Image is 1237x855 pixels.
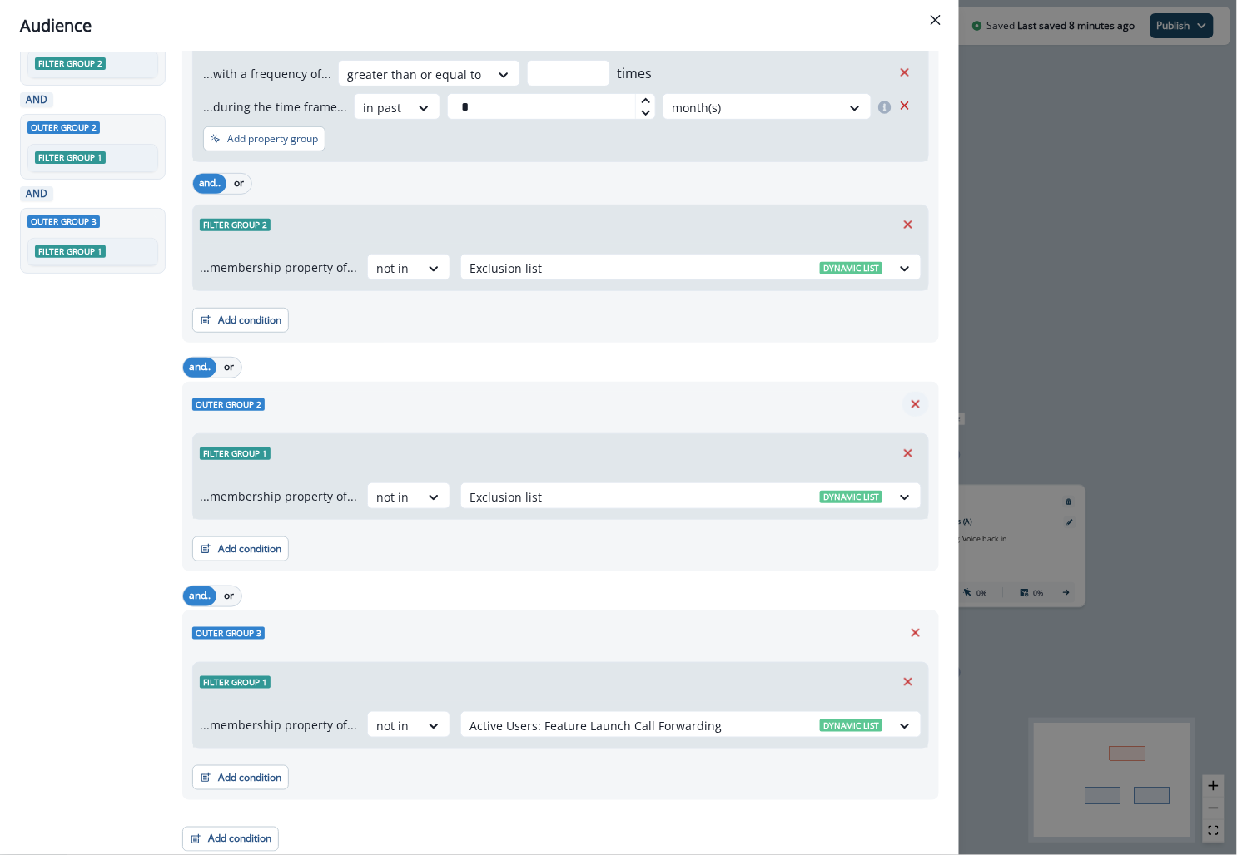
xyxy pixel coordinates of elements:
[182,827,279,852] button: Add condition
[192,398,265,411] span: Outer group 2
[192,627,265,640] span: Outer group 3
[200,259,357,276] p: ...membership property of...
[216,358,241,378] button: or
[895,441,922,466] button: Remove
[902,620,929,645] button: Remove
[203,98,347,116] p: ...during the time frame...
[192,765,289,790] button: Add condition
[35,57,106,70] span: Filter group 2
[27,215,100,228] span: Outer group 3
[200,716,357,734] p: ...membership property of...
[895,670,922,694] button: Remove
[200,447,271,460] span: Filter group 1
[35,151,106,164] span: Filter group 1
[193,174,226,194] button: and..
[27,121,100,134] span: Outer group 2
[216,586,241,606] button: or
[227,133,318,145] p: Add property group
[203,126,325,151] button: Add property group
[226,174,251,194] button: or
[902,392,929,417] button: Remove
[892,60,918,85] button: Remove
[183,586,216,606] button: and..
[20,13,939,38] div: Audience
[23,186,50,201] p: AND
[23,92,50,107] p: AND
[35,245,106,258] span: Filter group 1
[617,63,652,83] p: times
[200,676,271,689] span: Filter group 1
[922,7,949,33] button: Close
[192,308,289,333] button: Add condition
[192,536,289,561] button: Add condition
[200,487,357,505] p: ...membership property of...
[203,65,331,82] p: ...with a frequency of...
[200,219,271,231] span: Filter group 2
[895,212,922,237] button: Remove
[892,93,918,118] button: Remove
[183,358,216,378] button: and..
